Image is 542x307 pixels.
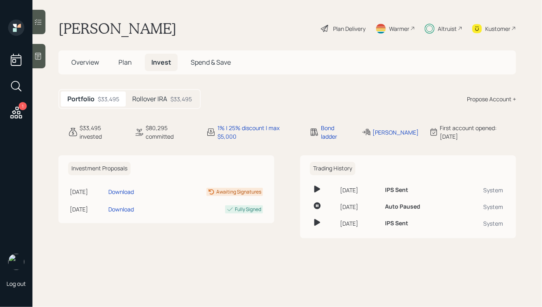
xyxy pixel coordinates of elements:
div: [DATE] [340,186,379,194]
div: Warmer [389,24,409,33]
h1: [PERSON_NAME] [58,20,176,37]
h5: Portfolio [67,95,95,103]
div: Download [108,187,134,196]
span: Plan [118,58,132,67]
div: Kustomer [485,24,510,33]
div: First account opened: [DATE] [440,124,516,141]
h6: Investment Proposals [68,162,131,175]
div: [DATE] [340,202,379,211]
h6: Trading History [310,162,355,175]
div: 1% | 25% discount | max $5,000 [217,124,299,141]
div: [DATE] [340,219,379,228]
div: [DATE] [70,187,105,196]
div: Log out [6,280,26,287]
div: $33,495 [98,95,119,103]
div: System [461,202,503,211]
div: [DATE] [70,205,105,213]
span: Overview [71,58,99,67]
h6: IPS Sent [385,187,408,194]
div: Fully Signed [235,206,261,213]
div: Awaiting Signatures [216,188,261,196]
div: Propose Account + [467,95,516,103]
div: $33,495 invested [80,124,125,141]
h5: Rollover IRA [132,95,167,103]
div: Altruist [438,24,457,33]
div: 1 [19,102,27,110]
img: hunter_neumayer.jpg [8,254,24,270]
div: [PERSON_NAME] [373,128,419,137]
div: $80,295 committed [146,124,197,141]
div: System [461,219,503,228]
h6: IPS Sent [385,220,408,227]
div: $33,495 [170,95,192,103]
div: Download [108,205,134,213]
span: Spend & Save [191,58,231,67]
div: Bond ladder [321,124,352,141]
h6: Auto Paused [385,203,420,210]
span: Invest [151,58,171,67]
div: System [461,186,503,194]
div: Plan Delivery [333,24,366,33]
